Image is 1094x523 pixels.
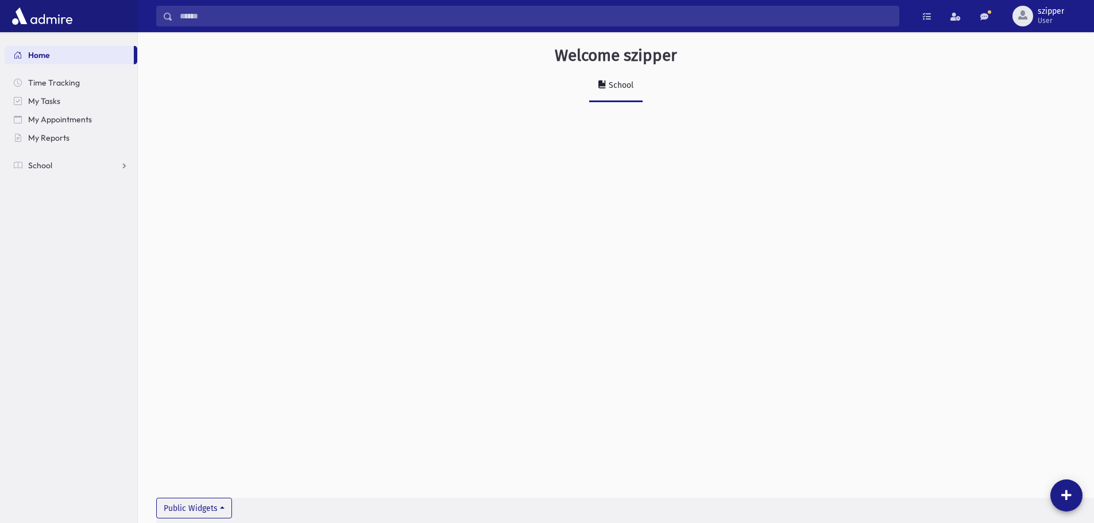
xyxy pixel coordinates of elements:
a: School [589,70,643,102]
button: Public Widgets [156,498,232,518]
a: My Reports [5,129,137,147]
h3: Welcome szipper [555,46,677,65]
div: School [606,80,633,90]
input: Search [173,6,899,26]
a: Home [5,46,134,64]
span: Time Tracking [28,78,80,88]
span: My Reports [28,133,69,143]
a: Time Tracking [5,73,137,92]
span: Home [28,50,50,60]
a: School [5,156,137,175]
a: My Tasks [5,92,137,110]
span: My Tasks [28,96,60,106]
img: AdmirePro [9,5,75,28]
span: My Appointments [28,114,92,125]
span: School [28,160,52,171]
a: My Appointments [5,110,137,129]
span: szipper [1038,7,1064,16]
span: User [1038,16,1064,25]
